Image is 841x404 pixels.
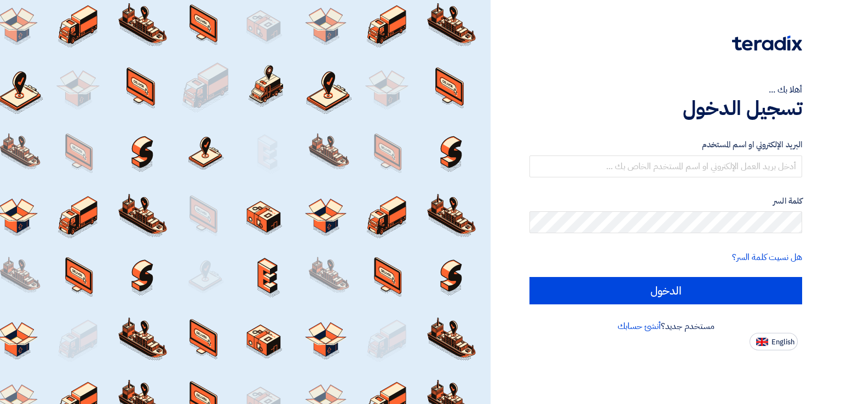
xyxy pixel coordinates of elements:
[732,36,802,51] img: Teradix logo
[732,251,802,264] a: هل نسيت كلمة السر؟
[529,277,802,304] input: الدخول
[529,195,802,207] label: كلمة السر
[618,320,661,333] a: أنشئ حسابك
[529,155,802,177] input: أدخل بريد العمل الإلكتروني او اسم المستخدم الخاص بك ...
[771,338,794,346] span: English
[529,138,802,151] label: البريد الإلكتروني او اسم المستخدم
[529,83,802,96] div: أهلا بك ...
[529,96,802,120] h1: تسجيل الدخول
[750,333,798,350] button: English
[756,338,768,346] img: en-US.png
[529,320,802,333] div: مستخدم جديد؟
